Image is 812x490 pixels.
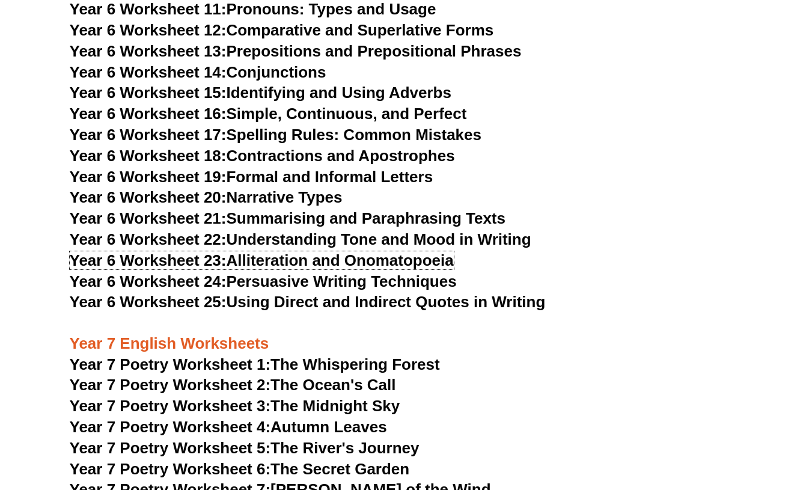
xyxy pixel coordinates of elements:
a: Year 6 Worksheet 21:Summarising and Paraphrasing Texts [70,209,505,227]
a: Year 6 Worksheet 25:Using Direct and Indirect Quotes in Writing [70,293,546,311]
a: Year 7 Poetry Worksheet 5:The River's Journey [70,439,420,457]
span: Year 6 Worksheet 25: [70,293,227,311]
span: Year 7 Poetry Worksheet 6: [70,460,271,478]
span: Year 7 Poetry Worksheet 4: [70,418,271,436]
a: Year 6 Worksheet 23:Alliteration and Onomatopoeia [70,251,454,269]
h3: Year 7 English Worksheets [70,313,743,354]
span: Year 6 Worksheet 19: [70,168,227,186]
span: Year 6 Worksheet 23: [70,251,227,269]
span: Year 6 Worksheet 21: [70,209,227,227]
span: Year 6 Worksheet 20: [70,188,227,206]
a: Year 7 Poetry Worksheet 2:The Ocean's Call [70,376,396,394]
span: Year 7 Poetry Worksheet 1: [70,355,271,373]
a: Year 6 Worksheet 12:Comparative and Superlative Forms [70,21,494,39]
a: Year 6 Worksheet 19:Formal and Informal Letters [70,168,433,186]
a: Year 6 Worksheet 15:Identifying and Using Adverbs [70,84,451,102]
a: Year 6 Worksheet 17:Spelling Rules: Common Mistakes [70,126,481,144]
a: Year 6 Worksheet 18:Contractions and Apostrophes [70,147,455,165]
a: Year 6 Worksheet 14:Conjunctions [70,63,326,81]
span: Year 7 Poetry Worksheet 3: [70,397,271,415]
iframe: Chat Widget [606,354,812,490]
span: Year 6 Worksheet 13: [70,42,227,60]
a: Year 6 Worksheet 24:Persuasive Writing Techniques [70,272,457,290]
span: Year 6 Worksheet 16: [70,105,227,123]
a: Year 6 Worksheet 13:Prepositions and Prepositional Phrases [70,42,522,60]
a: Year 6 Worksheet 22:Understanding Tone and Mood in Writing [70,230,531,248]
a: Year 6 Worksheet 20:Narrative Types [70,188,343,206]
a: Year 6 Worksheet 16:Simple, Continuous, and Perfect [70,105,467,123]
span: Year 6 Worksheet 15: [70,84,227,102]
span: Year 6 Worksheet 14: [70,63,227,81]
span: Year 6 Worksheet 17: [70,126,227,144]
a: Year 7 Poetry Worksheet 3:The Midnight Sky [70,397,400,415]
span: Year 6 Worksheet 22: [70,230,227,248]
a: Year 7 Poetry Worksheet 4:Autumn Leaves [70,418,387,436]
span: Year 6 Worksheet 12: [70,21,227,39]
a: Year 7 Poetry Worksheet 1:The Whispering Forest [70,355,440,373]
span: Year 7 Poetry Worksheet 5: [70,439,271,457]
span: Year 6 Worksheet 24: [70,272,227,290]
a: Year 7 Poetry Worksheet 6:The Secret Garden [70,460,410,478]
span: Year 7 Poetry Worksheet 2: [70,376,271,394]
span: Year 6 Worksheet 18: [70,147,227,165]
